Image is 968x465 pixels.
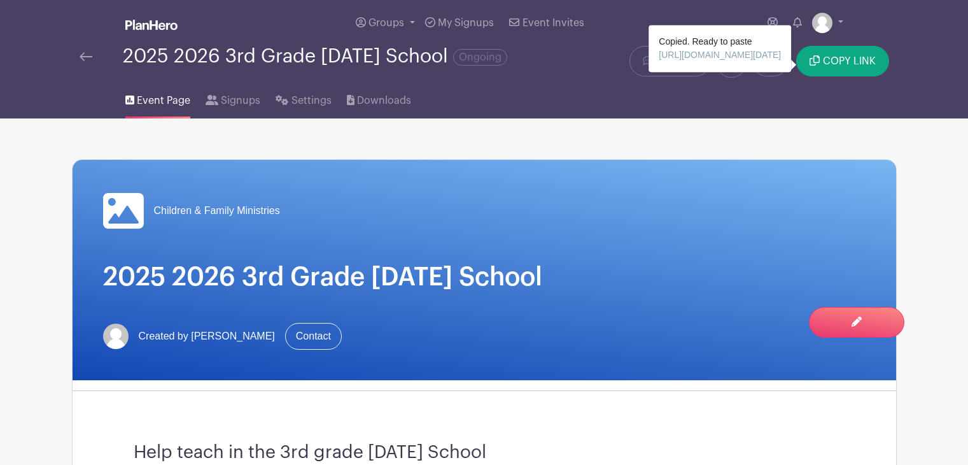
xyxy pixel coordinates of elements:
img: default-ce2991bfa6775e67f084385cd625a349d9dcbb7a52a09fb2fda1e96e2d18dcdb.png [812,13,832,33]
img: default-ce2991bfa6775e67f084385cd625a349d9dcbb7a52a09fb2fda1e96e2d18dcdb.png [103,324,129,349]
span: Signups [221,93,260,108]
span: Created by [PERSON_NAME] [139,329,275,344]
a: Settings [276,78,331,118]
span: My Signups [438,18,494,28]
img: logo_white-6c42ec7e38ccf1d336a20a19083b03d10ae64f83f12c07503d8b9e83406b4c7d.svg [125,20,178,30]
span: Children & Family Ministries [154,203,280,218]
span: Groups [368,18,404,28]
span: Event Page [137,93,190,108]
div: Copied. Ready to paste [649,25,791,72]
a: Downloads [347,78,411,118]
span: Settings [291,93,332,108]
h1: 2025 2026 3rd Grade [DATE] School [103,262,866,292]
button: COPY LINK [796,46,888,76]
span: Event Invites [523,18,584,28]
span: Downloads [357,93,411,108]
h3: Help teach in the 3rd grade [DATE] School [134,442,835,464]
a: Signups [206,78,260,118]
div: 2025 2026 3rd Grade [DATE] School [123,46,507,67]
a: Contact [285,323,342,350]
span: [URL][DOMAIN_NAME][DATE] [659,50,781,60]
a: Event Page [125,78,190,118]
span: COPY LINK [823,56,876,66]
img: back-arrow-29a5d9b10d5bd6ae65dc969a981735edf675c4d7a1fe02e03b50dbd4ba3cdb55.svg [80,52,92,61]
a: Message [629,46,710,76]
span: Ongoing [453,49,507,66]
